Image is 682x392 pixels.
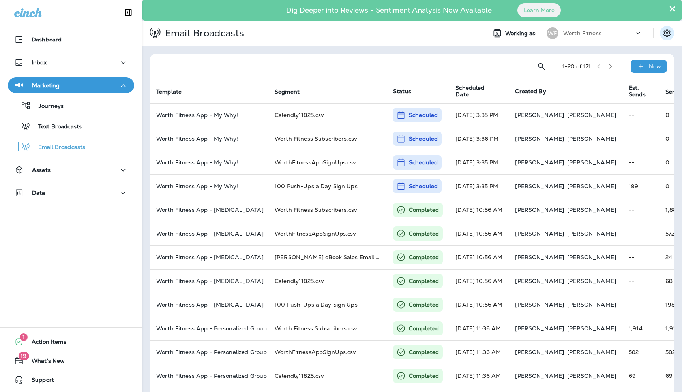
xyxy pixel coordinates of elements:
[622,245,659,269] td: --
[409,230,439,237] p: Completed
[669,2,676,15] button: Close
[449,103,509,127] td: [DATE] 3:35 PM
[8,162,134,178] button: Assets
[409,372,439,380] p: Completed
[622,103,659,127] td: --
[622,198,659,222] td: --
[563,30,601,36] p: Worth Fitness
[567,373,616,379] p: [PERSON_NAME]
[20,333,28,341] span: 1
[567,349,616,355] p: [PERSON_NAME]
[547,27,558,39] div: WF
[32,36,62,43] p: Dashboard
[275,230,356,237] span: WorthFitnessAppSignUps.csv
[24,377,54,386] span: Support
[622,317,659,340] td: 1,914
[622,364,659,388] td: 69
[156,88,192,95] span: Template
[622,127,659,151] td: --
[156,207,262,213] p: Worth Fitness App - Intermittent Fasting
[567,183,616,189] p: [PERSON_NAME]
[156,254,262,260] p: Worth Fitness App - Intermittent Fasting
[24,339,66,348] span: Action Items
[393,88,411,95] span: Status
[449,245,509,269] td: [DATE] 10:56 AM
[32,167,51,173] p: Assets
[515,349,564,355] p: [PERSON_NAME]
[275,206,357,213] span: Worth Fitness Subscribers.csv
[275,159,356,166] span: WorthFitnessAppSignUps.csv
[156,159,262,166] p: Worth Fitness App - My Why!
[156,89,182,95] span: Template
[515,88,546,95] span: Created By
[275,301,358,308] span: 100 Push-Ups a Day Sign Ups
[275,183,358,190] span: 100 Push-Ups a Day Sign Ups
[449,317,509,340] td: [DATE] 11:36 AM
[275,254,396,261] span: Shea's eBook Sales Email List.csv
[515,254,564,260] p: [PERSON_NAME]
[562,63,591,70] div: 1 - 20 of 171
[156,325,262,332] p: Worth Fitness App - Personalized Group Training
[515,230,564,237] p: [PERSON_NAME]
[409,324,439,332] p: Completed
[275,135,357,142] span: Worth Fitness Subscribers.csv
[567,302,616,308] p: [PERSON_NAME]
[567,159,616,166] p: [PERSON_NAME]
[275,88,310,95] span: Segment
[24,358,65,367] span: What's New
[409,277,439,285] p: Completed
[567,254,616,260] p: [PERSON_NAME]
[275,325,357,332] span: Worth Fitness Subscribers.csv
[409,206,439,214] p: Completed
[156,183,262,189] p: Worth Fitness App - My Why!
[156,136,262,142] p: Worth Fitness App - My Why!
[515,136,564,142] p: [PERSON_NAME]
[449,198,509,222] td: [DATE] 10:56 AM
[517,3,561,17] button: Learn More
[156,230,262,237] p: Worth Fitness App - Intermittent Fasting
[117,5,139,21] button: Collapse Sidebar
[567,230,616,237] p: [PERSON_NAME]
[32,190,45,196] p: Data
[629,85,656,98] span: Est. Sends
[18,352,29,360] span: 19
[8,55,134,70] button: Inbox
[409,111,438,119] p: Scheduled
[515,278,564,284] p: [PERSON_NAME]
[567,112,616,118] p: [PERSON_NAME]
[8,372,134,388] button: Support
[622,151,659,174] td: --
[409,182,438,190] p: Scheduled
[275,277,324,285] span: Calendly11825.csv
[649,63,661,70] p: New
[660,26,674,40] button: Settings
[156,349,262,355] p: Worth Fitness App - Personalized Group Training
[30,123,82,131] p: Text Broadcasts
[515,207,564,213] p: [PERSON_NAME]
[156,112,262,118] p: Worth Fitness App - My Why!
[275,89,300,95] span: Segment
[622,174,659,198] td: 199
[32,59,47,66] p: Inbox
[8,118,134,134] button: Text Broadcasts
[515,183,564,189] p: [PERSON_NAME]
[156,302,262,308] p: Worth Fitness App - Intermittent Fasting
[515,302,564,308] p: [PERSON_NAME]
[8,334,134,350] button: 1Action Items
[449,222,509,245] td: [DATE] 10:56 AM
[275,372,324,379] span: Calendly11825.csv
[8,97,134,114] button: Journeys
[505,30,539,37] span: Working as:
[31,103,64,110] p: Journeys
[455,85,495,98] span: Scheduled Date
[449,340,509,364] td: [DATE] 11:36 AM
[156,373,262,379] p: Worth Fitness App - Personalized Group Training
[449,293,509,317] td: [DATE] 10:56 AM
[8,32,134,47] button: Dashboard
[8,353,134,369] button: 19What's New
[8,185,134,201] button: Data
[409,158,438,166] p: Scheduled
[449,127,509,151] td: [DATE] 3:36 PM
[567,136,616,142] p: [PERSON_NAME]
[629,85,646,98] span: Est. Sends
